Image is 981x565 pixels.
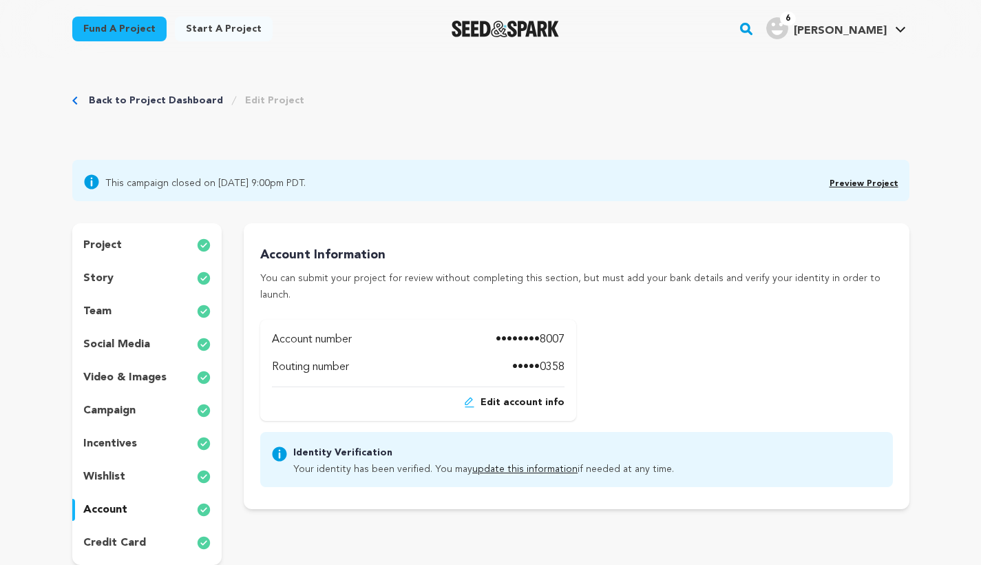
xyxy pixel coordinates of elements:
button: video & images [72,367,222,389]
a: Preview Project [830,180,898,188]
p: Identity Verification [293,446,674,460]
button: campaign [72,400,222,422]
button: social media [72,333,222,356]
img: check-circle-full.svg [197,303,211,320]
button: team [72,300,222,322]
p: wishlist [83,469,125,485]
p: account [83,502,127,518]
img: check-circle-full.svg [197,369,211,386]
p: Your identity has been verified. You may if needed at any time. [293,460,674,476]
a: Edit Project [245,94,304,107]
p: campaign [83,402,136,419]
button: account [72,499,222,521]
span: This campaign closed on [DATE] 9:00pm PDT. [105,174,306,190]
button: project [72,234,222,256]
a: update this information [472,464,578,474]
button: wishlist [72,466,222,488]
p: credit card [83,535,146,551]
p: You can submit your project for review without completing this section, but must add your bank de... [260,271,892,304]
p: Account Information [260,245,892,265]
p: Routing number [272,359,349,376]
a: Mike M.'s Profile [763,14,909,39]
span: Edit account info [481,395,565,409]
p: social media [83,336,150,353]
p: •••••0358 [512,359,565,376]
p: ••••••••8007 [496,331,565,348]
p: Account number [272,331,352,348]
button: incentives [72,433,222,455]
button: credit card [72,532,222,554]
p: team [83,303,112,320]
img: user.png [766,17,788,39]
img: check-circle-full.svg [197,469,211,485]
img: check-circle-full.svg [197,402,211,419]
span: [PERSON_NAME] [794,25,887,37]
span: Mike M.'s Profile [763,14,909,43]
img: check-circle-full.svg [197,270,211,287]
div: Mike M.'s Profile [766,17,887,39]
img: check-circle-full.svg [197,237,211,254]
button: story [72,267,222,289]
a: Seed&Spark Homepage [452,21,560,37]
p: incentives [83,435,137,452]
p: video & images [83,369,167,386]
img: check-circle-full.svg [197,336,211,353]
a: Back to Project Dashboard [89,94,223,107]
a: Start a project [175,17,273,41]
p: story [83,270,114,287]
img: check-circle-full.svg [197,535,211,551]
img: Seed&Spark Logo Dark Mode [452,21,560,37]
button: Edit account info [464,395,565,409]
div: Breadcrumb [72,94,304,107]
img: check-circle-full.svg [197,435,211,452]
p: project [83,237,122,254]
a: Fund a project [72,17,167,41]
img: check-circle-full.svg [197,502,211,518]
span: 6 [780,12,796,25]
